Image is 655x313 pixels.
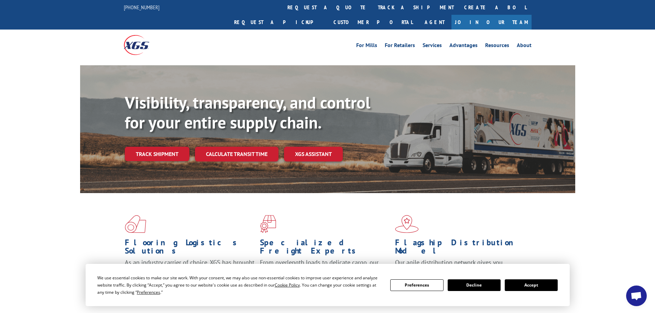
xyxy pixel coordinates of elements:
[125,147,189,161] a: Track shipment
[275,282,300,288] span: Cookie Policy
[517,43,532,50] a: About
[423,43,442,50] a: Services
[395,238,525,258] h1: Flagship Distribution Model
[260,238,390,258] h1: Specialized Freight Experts
[626,286,647,306] div: Open chat
[86,264,570,306] div: Cookie Consent Prompt
[505,279,558,291] button: Accept
[125,258,254,283] span: As an industry carrier of choice, XGS has brought innovation and dedication to flooring logistics...
[395,258,522,275] span: Our agile distribution network gives you nationwide inventory management on demand.
[125,215,146,233] img: xgs-icon-total-supply-chain-intelligence-red
[356,43,377,50] a: For Mills
[451,15,532,30] a: Join Our Team
[97,274,382,296] div: We use essential cookies to make our site work. With your consent, we may also use non-essential ...
[137,289,160,295] span: Preferences
[260,215,276,233] img: xgs-icon-focused-on-flooring-red
[385,43,415,50] a: For Retailers
[260,258,390,289] p: From overlength loads to delicate cargo, our experienced staff knows the best way to move your fr...
[195,147,279,161] a: Calculate transit time
[395,215,419,233] img: xgs-icon-flagship-distribution-model-red
[229,15,328,30] a: Request a pickup
[448,279,501,291] button: Decline
[449,43,478,50] a: Advantages
[328,15,418,30] a: Customer Portal
[485,43,509,50] a: Resources
[284,147,343,161] a: XGS ASSISTANT
[390,279,443,291] button: Preferences
[124,4,160,11] a: [PHONE_NUMBER]
[125,92,370,133] b: Visibility, transparency, and control for your entire supply chain.
[125,238,255,258] h1: Flooring Logistics Solutions
[418,15,451,30] a: Agent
